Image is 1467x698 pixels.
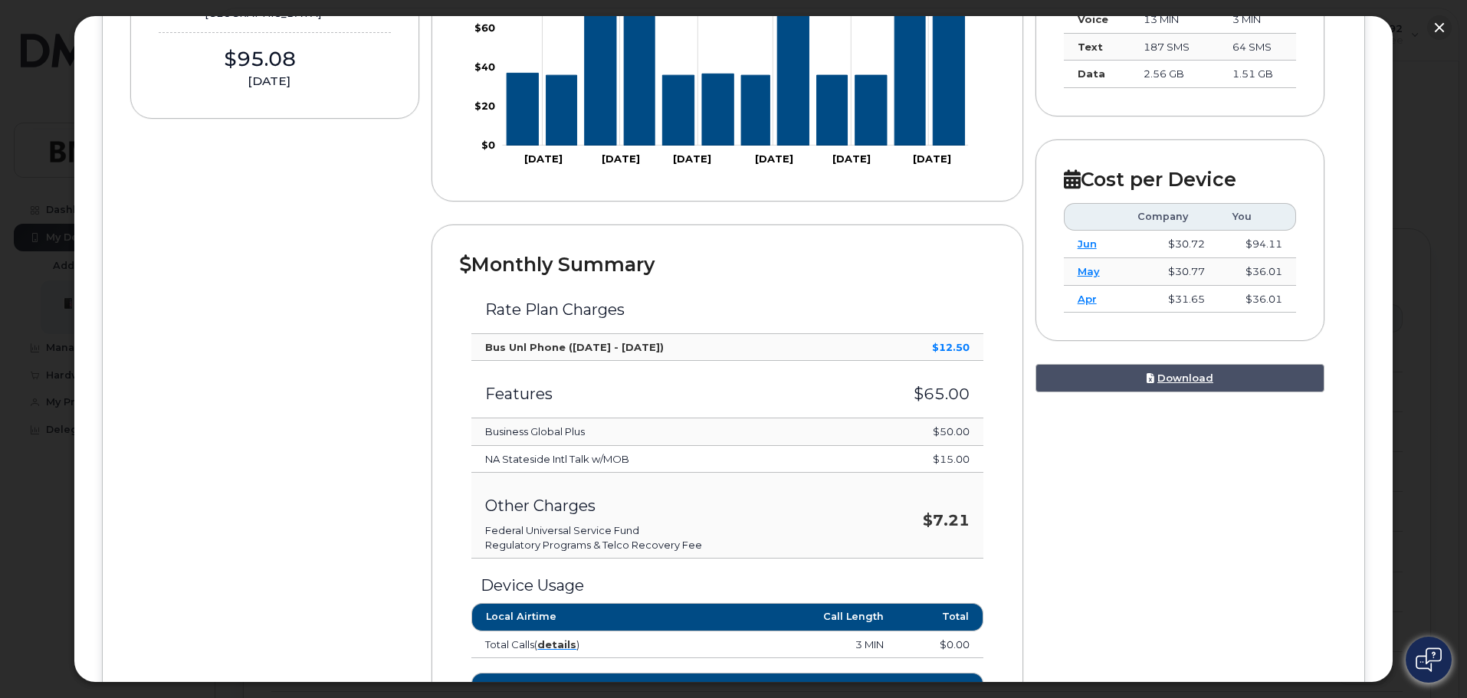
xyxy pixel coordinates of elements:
[471,577,983,594] h3: Device Usage
[485,523,839,538] li: Federal Universal Service Fund
[537,638,576,650] a: details
[898,603,983,631] th: Total
[853,446,983,474] td: $15.00
[867,385,970,402] h3: $65.00
[485,538,839,552] li: Regulatory Programs & Telco Recovery Fee
[932,341,970,353] strong: $12.50
[684,603,898,631] th: Call Length
[923,511,970,529] strong: $7.21
[898,631,983,659] td: $0.00
[853,418,983,446] td: $50.00
[471,631,684,659] td: Total Calls
[485,301,969,318] h3: Rate Plan Charges
[485,385,839,402] h3: Features
[471,418,852,446] td: Business Global Plus
[1416,647,1442,672] img: Open chat
[485,497,839,514] h3: Other Charges
[1035,364,1325,392] a: Download
[471,603,684,631] th: Local Airtime
[1124,286,1218,313] td: $31.65
[684,631,898,659] td: 3 MIN
[1078,293,1097,305] a: Apr
[471,446,852,474] td: NA Stateside Intl Talk w/MOB
[485,341,664,353] strong: Bus Unl Phone ([DATE] - [DATE])
[1219,286,1297,313] td: $36.01
[534,638,579,650] span: ( )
